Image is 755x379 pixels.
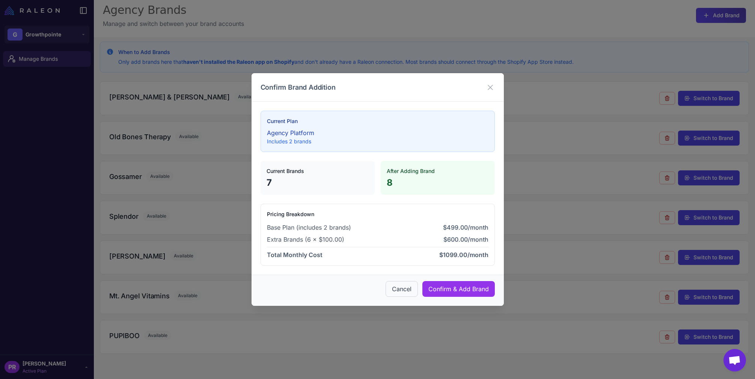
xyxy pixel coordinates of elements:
[261,82,336,92] h3: Confirm Brand Addition
[723,349,746,371] div: Open chat
[443,236,488,243] span: $600.00/month
[267,235,344,244] span: Extra Brands (6 × $100.00)
[387,177,489,189] p: 8
[422,281,495,297] button: Confirm & Add Brand
[267,137,488,146] p: Includes 2 brands
[267,167,369,175] h4: Current Brands
[267,210,488,218] h4: Pricing Breakdown
[428,284,489,293] span: Confirm & Add Brand
[267,117,488,125] h4: Current Plan
[386,281,418,297] button: Cancel
[267,223,351,232] span: Base Plan (includes 2 brands)
[267,128,488,137] p: Agency Platform
[267,177,369,189] p: 7
[443,224,488,231] span: $499.00/month
[439,251,488,259] span: $1099.00/month
[267,250,322,259] span: Total Monthly Cost
[387,167,489,175] h4: After Adding Brand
